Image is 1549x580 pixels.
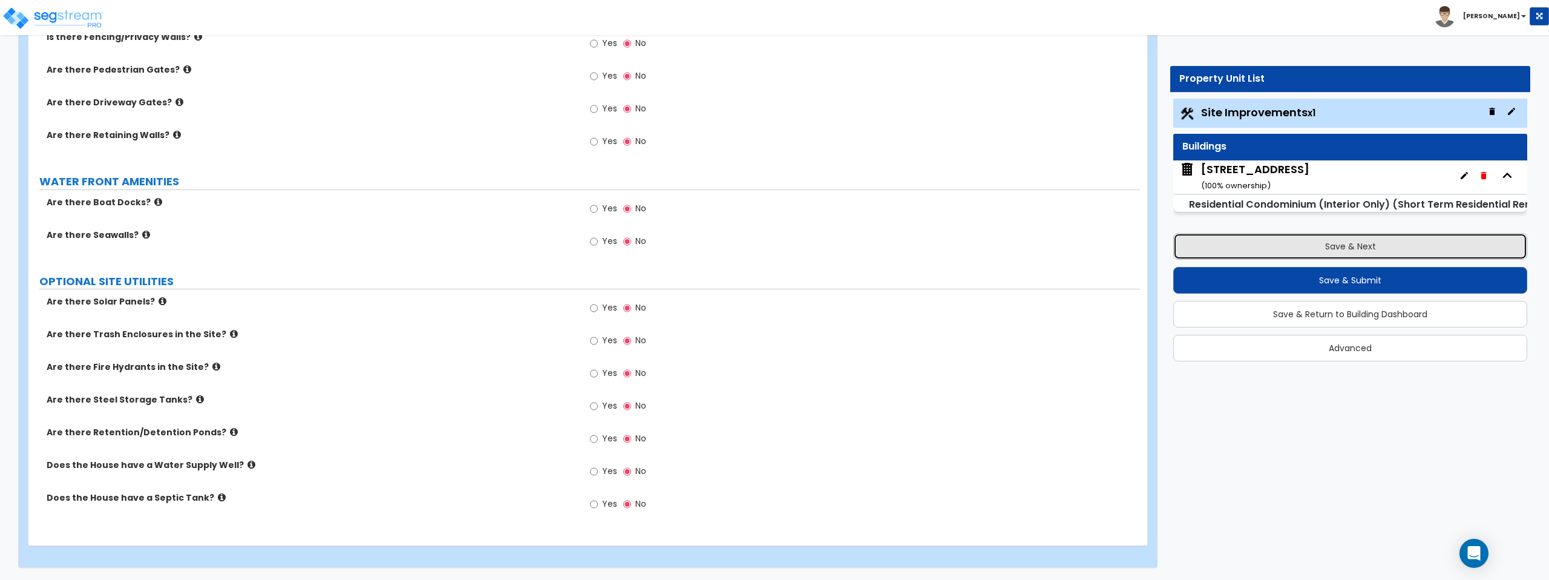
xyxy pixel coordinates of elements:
i: click for more info! [196,395,204,404]
i: click for more info! [230,427,238,437]
label: OPTIONAL SITE UTILITIES [39,274,1140,289]
input: No [623,37,631,50]
input: No [623,367,631,380]
span: No [635,302,646,314]
img: logo_pro_r.png [2,6,105,30]
span: No [635,432,646,444]
small: Residential Condominium (Interior Only) (Short Term Residential Rental) [1189,197,1549,211]
b: [PERSON_NAME] [1463,12,1520,21]
input: Yes [590,498,598,511]
div: Property Unit List [1179,72,1521,86]
i: click for more info! [218,493,226,502]
input: Yes [590,400,598,413]
input: Yes [590,202,598,216]
i: click for more info! [212,362,220,371]
span: Yes [602,135,617,147]
span: Yes [602,202,617,214]
input: No [623,302,631,315]
button: Advanced [1173,335,1527,361]
small: ( 100 % ownership) [1201,180,1271,191]
span: Yes [602,334,617,346]
input: No [623,498,631,511]
button: Save & Submit [1173,267,1527,294]
label: Are there Retaining Walls? [47,129,575,141]
input: Yes [590,235,598,248]
div: [STREET_ADDRESS] [1201,162,1309,193]
span: No [635,367,646,379]
input: No [623,334,631,348]
i: click for more info! [230,329,238,338]
label: Are there Steel Storage Tanks? [47,394,575,406]
span: No [635,498,646,510]
input: No [623,465,631,478]
input: No [623,70,631,83]
div: Open Intercom Messenger [1459,539,1488,568]
img: Construction.png [1179,106,1195,122]
label: Are there Pedestrian Gates? [47,64,575,76]
label: Does the House have a Septic Tank? [47,492,575,504]
span: No [635,102,646,114]
label: Are there Fire Hydrants in the Site? [47,361,575,373]
span: No [635,334,646,346]
label: Are there Seawalls? [47,229,575,241]
input: No [623,102,631,116]
span: Yes [602,465,617,477]
label: Is there Fencing/Privacy Walls? [47,31,575,43]
label: Are there Solar Panels? [47,295,575,308]
span: Yes [602,102,617,114]
label: Are there Boat Docks? [47,196,575,208]
input: No [623,400,631,413]
span: No [635,465,646,477]
input: Yes [590,465,598,478]
span: No [635,70,646,82]
label: Are there Trash Enclosures in the Site? [47,328,575,340]
i: click for more info! [159,297,166,306]
input: Yes [590,135,598,148]
span: Yes [602,367,617,379]
span: No [635,37,646,49]
i: click for more info! [173,130,181,139]
i: click for more info! [247,460,255,469]
input: Yes [590,102,598,116]
span: Yes [602,400,617,412]
span: No [635,235,646,247]
img: building.svg [1179,162,1195,177]
input: Yes [590,432,598,446]
input: Yes [590,37,598,50]
img: avatar.png [1434,6,1455,27]
div: Buildings [1182,140,1518,154]
input: No [623,235,631,248]
label: Are there Retention/Detention Ponds? [47,426,575,438]
button: Save & Next [1173,233,1527,260]
input: No [623,202,631,216]
span: No [635,400,646,412]
label: Are there Driveway Gates? [47,96,575,108]
input: Yes [590,367,598,380]
button: Save & Return to Building Dashboard [1173,301,1527,328]
i: click for more info! [183,65,191,74]
i: click for more info! [175,97,183,107]
small: x1 [1308,107,1315,119]
span: Yes [602,37,617,49]
i: click for more info! [194,32,202,41]
input: No [623,432,631,446]
input: No [623,135,631,148]
label: Does the House have a Water Supply Well? [47,459,575,471]
span: Yes [602,302,617,314]
label: WATER FRONT AMENITIES [39,174,1140,189]
span: 11865 Hwy 13 Unit 105 [1179,162,1309,193]
span: Yes [602,70,617,82]
i: click for more info! [142,230,150,239]
span: Yes [602,235,617,247]
i: click for more info! [154,197,162,206]
span: Yes [602,432,617,444]
span: No [635,135,646,147]
span: No [635,202,646,214]
input: Yes [590,70,598,83]
input: Yes [590,334,598,348]
span: Yes [602,498,617,510]
span: Site Improvements [1201,105,1315,120]
input: Yes [590,302,598,315]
